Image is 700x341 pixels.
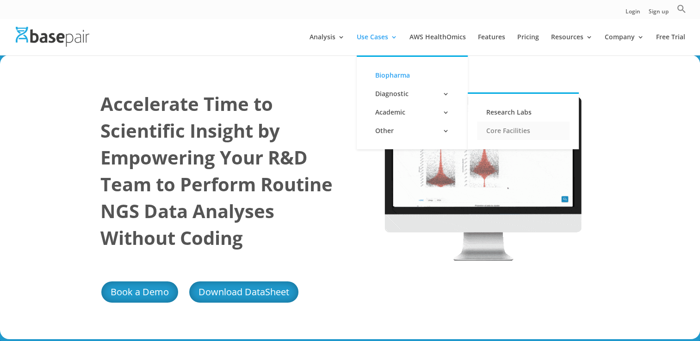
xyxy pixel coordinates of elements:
a: Research Labs [477,103,570,122]
a: Search Icon Link [677,4,686,18]
img: Basepair [16,27,89,47]
a: Resources [551,34,593,55]
a: AWS HealthOmics [409,34,466,55]
a: Free Trial [656,34,685,55]
a: Core Facilities [477,122,570,140]
a: Login [626,9,640,18]
a: Sign up [649,9,669,18]
a: Features [478,34,505,55]
iframe: Drift Widget Chat Controller [523,275,689,330]
strong: Accelerate Time to Scientific Insight by Empowering Your R&D Team to Perform Routine NGS Data Ana... [100,91,333,250]
a: Download DataSheet [188,280,299,304]
a: Biopharma [366,66,458,85]
svg: Search [677,4,686,13]
a: Use Cases [357,34,397,55]
a: Book a Demo [100,280,179,304]
a: Other [366,122,458,140]
a: Academic [366,103,458,122]
a: Pricing [517,34,539,55]
a: Diagnostic [366,85,458,103]
img: Single Cell RNA-Seq New Gif [377,91,589,276]
a: Company [605,34,644,55]
a: Analysis [310,34,345,55]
